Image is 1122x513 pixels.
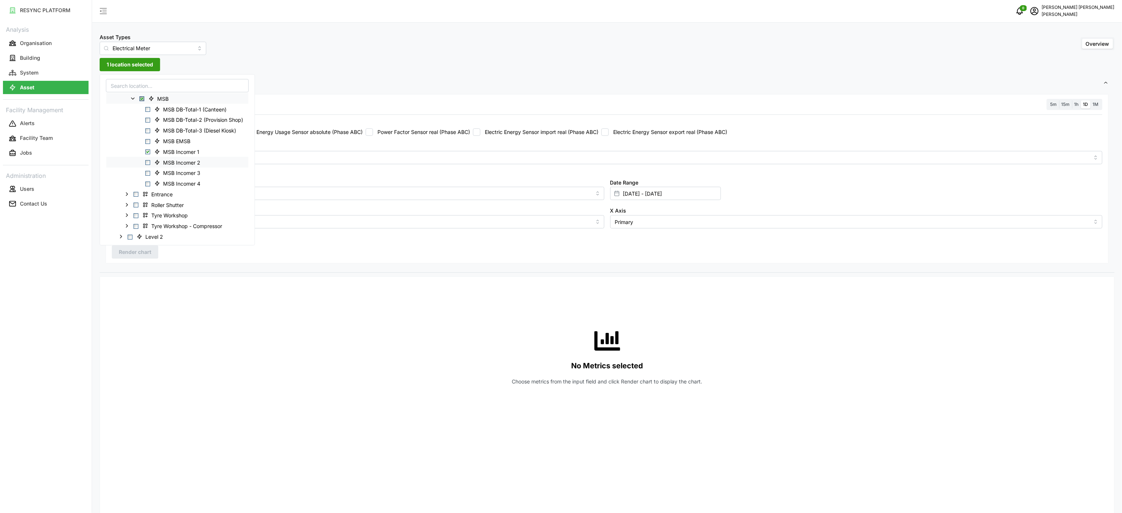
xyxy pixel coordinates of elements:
[106,79,249,92] input: Search location...
[3,37,89,50] button: Organisation
[1074,101,1079,107] span: 1h
[480,128,598,136] label: Electric Energy Sensor import real (Phase ABC)
[3,182,89,196] button: Users
[151,158,206,166] span: MSB Incomer 2
[609,128,727,136] label: Electric Energy Sensor export real (Phase ABC)
[151,126,241,135] span: MSB DB-Total-3 (Diesel Kiosk)
[139,200,189,209] span: Roller Shutter
[610,215,1103,228] input: Select X axis
[106,74,1103,92] span: Settings
[1083,101,1088,107] span: 1D
[145,182,150,186] span: Select MSB Incomer 4
[163,180,200,187] span: MSB Incomer 4
[151,105,232,114] span: MSB DB-Total-1 (Canteen)
[139,96,144,101] span: Select MSB
[20,69,38,76] p: System
[145,171,150,176] span: Select MSB Incomer 3
[163,148,199,156] span: MSB Incomer 1
[112,166,1102,172] p: *You can only select a maximum of 5 metrics
[1042,4,1115,11] p: [PERSON_NAME] [PERSON_NAME]
[151,137,196,145] span: MSB EMSB
[112,215,604,228] input: Select Y axis
[610,179,639,187] label: Date Range
[1061,101,1070,107] span: 15m
[1086,41,1109,47] span: Overview
[151,212,188,219] span: Tyre Workshop
[151,147,204,156] span: MSB Incomer 1
[100,74,255,245] div: 1 location selected
[20,120,35,127] p: Alerts
[373,128,470,136] label: Power Factor Sensor real (Phase ABC)
[157,95,169,103] span: MSB
[610,187,721,200] input: Select date range
[134,224,138,229] span: Select Tyre Workshop - Compressor
[20,84,34,91] p: Asset
[134,213,138,218] span: Select Tyre Workshop
[20,39,52,47] p: Organisation
[610,207,626,215] label: X Axis
[145,107,150,112] span: Select MSB DB-Total-1 (Canteen)
[3,131,89,146] a: Facility Team
[139,211,193,220] span: Tyre Workshop
[3,197,89,210] button: Contact Us
[134,203,138,207] span: Select Roller Shutter
[145,94,174,103] span: MSB
[100,33,131,41] label: Asset Types
[229,128,363,136] label: Electrical Energy Usage Sensor absolute (Phase ABC)
[1093,101,1099,107] span: 1M
[3,104,89,115] p: Facility Management
[145,128,150,133] span: Select MSB DB-Total-3 (Diesel Kiosk)
[3,66,89,79] button: System
[3,24,89,34] p: Analysis
[1012,4,1027,18] button: notifications
[163,106,227,113] span: MSB DB-Total-1 (Canteen)
[151,191,173,198] span: Entrance
[1022,6,1025,11] span: 0
[145,139,150,144] span: Select MSB EMSB
[3,4,89,17] button: RESYNC PLATFORM
[139,190,178,199] span: Entrance
[100,92,1115,273] div: Settings
[3,132,89,145] button: Facility Team
[100,58,160,71] button: 1 location selected
[20,185,34,193] p: Users
[20,149,32,156] p: Jobs
[3,196,89,211] a: Contact Us
[3,3,89,18] a: RESYNC PLATFORM
[3,81,89,94] button: Asset
[112,245,158,259] button: Render chart
[134,232,168,241] span: Level 2
[151,115,248,124] span: MSB DB-Total-2 (Provision Shop)
[3,36,89,51] a: Organisation
[3,65,89,80] a: System
[1042,11,1115,18] p: [PERSON_NAME]
[163,169,200,177] span: MSB Incomer 3
[20,200,47,207] p: Contact Us
[125,153,1090,161] input: Select metric
[20,54,40,62] p: Building
[3,147,89,160] button: Jobs
[3,117,89,130] button: Alerts
[107,58,153,71] span: 1 location selected
[145,233,163,241] span: Level 2
[151,202,184,209] span: Roller Shutter
[3,51,89,65] button: Building
[163,116,243,124] span: MSB DB-Total-2 (Provision Shop)
[112,187,604,200] input: Select chart type
[145,160,150,165] span: Select MSB Incomer 2
[151,168,206,177] span: MSB Incomer 3
[1027,4,1042,18] button: schedule
[151,179,206,188] span: MSB Incomer 4
[119,246,151,258] span: Render chart
[20,7,70,14] p: RESYNC PLATFORM
[163,138,190,145] span: MSB EMSB
[128,235,132,240] span: Select Level 2
[3,80,89,95] a: Asset
[151,223,222,230] span: Tyre Workshop - Compressor
[139,221,227,230] span: Tyre Workshop - Compressor
[571,360,643,372] p: No Metrics selected
[3,170,89,180] p: Administration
